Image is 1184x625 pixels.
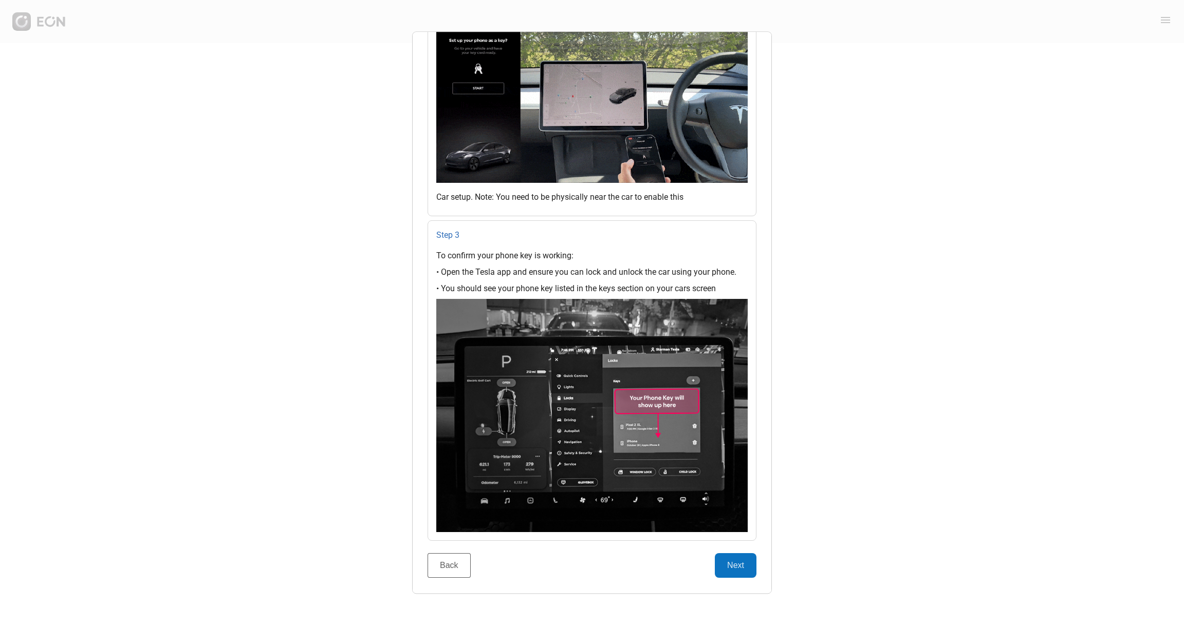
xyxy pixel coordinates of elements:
[428,554,471,578] button: Back
[436,10,748,183] img: setup-phone-key-gif
[436,267,748,279] p: • Open the Tesla app and ensure you can lock and unlock the car using your phone.
[436,192,748,204] p: Car setup. Note: You need to be physically near the car to enable this
[436,230,748,242] p: Step 3
[436,299,748,533] img: setup-phone-key-2
[436,250,748,262] p: To confirm your phone key is working:
[715,554,756,578] button: Next
[436,283,748,295] p: • You should see your phone key listed in the keys section on your cars screen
